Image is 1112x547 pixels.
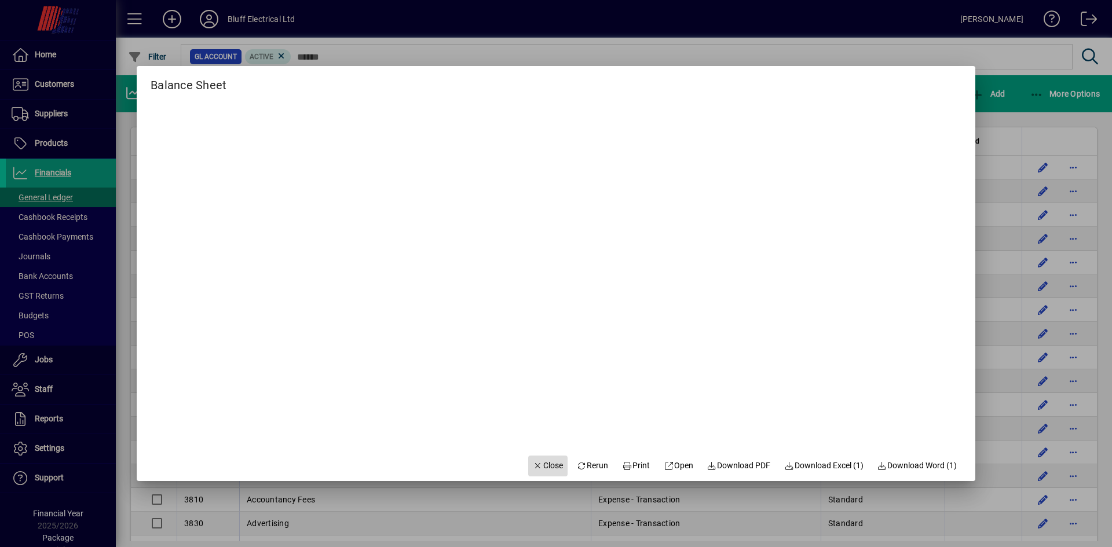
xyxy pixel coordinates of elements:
[528,456,568,476] button: Close
[533,460,563,472] span: Close
[577,460,609,472] span: Rerun
[703,456,776,476] a: Download PDF
[877,460,957,472] span: Download Word (1)
[659,456,698,476] a: Open
[137,66,240,94] h2: Balance Sheet
[873,456,962,476] button: Download Word (1)
[664,460,693,472] span: Open
[622,460,650,472] span: Print
[780,456,868,476] button: Download Excel (1)
[707,460,771,472] span: Download PDF
[784,460,864,472] span: Download Excel (1)
[617,456,654,476] button: Print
